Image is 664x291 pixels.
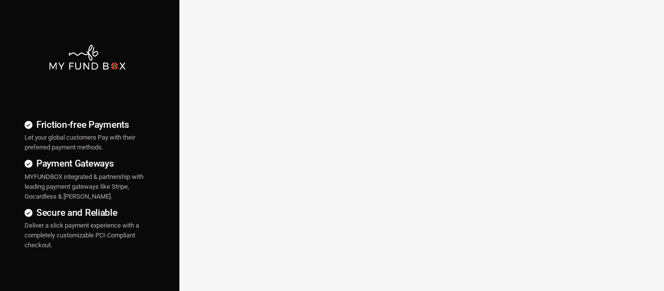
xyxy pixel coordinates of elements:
[25,205,150,220] h4: Secure and Reliable
[48,44,127,71] img: mfbwhite.png
[25,222,139,249] span: Deliver a slick payment experience with a completely customizable PCI-Compliant checkout.
[25,134,135,151] span: Let your global customers Pay with their preferred payment methods.
[25,173,144,200] span: MYFUNDBOX integrated & partnership with leading payment gateways like Stripe, Gocardless & [PERSO...
[25,117,150,132] h4: Friction-free Payments
[25,156,150,171] h4: Payment Gateways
